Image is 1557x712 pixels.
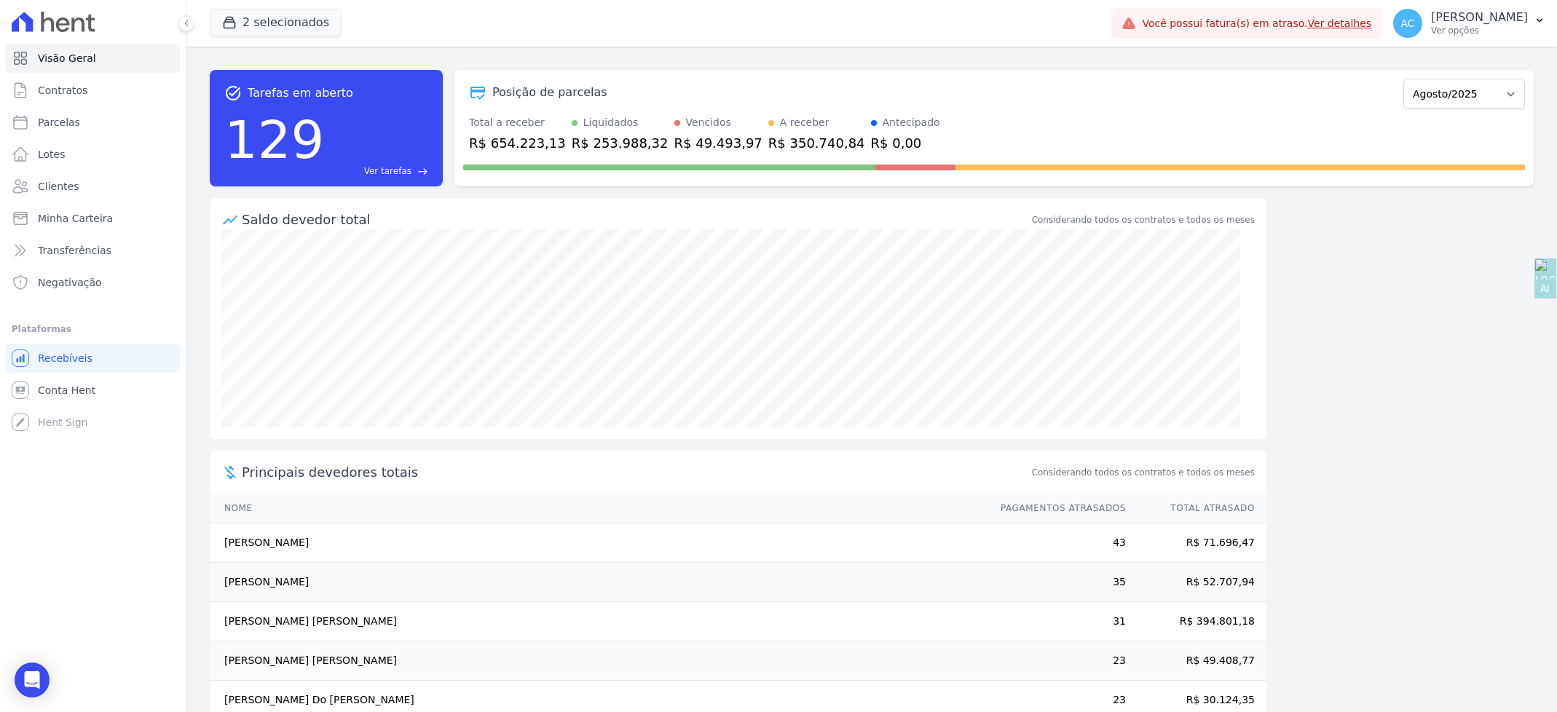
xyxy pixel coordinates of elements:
[38,275,102,290] span: Negativação
[6,108,180,137] a: Parcelas
[674,133,762,153] div: R$ 49.493,97
[871,133,940,153] div: R$ 0,00
[6,44,180,73] a: Visão Geral
[6,140,180,169] a: Lotes
[1142,16,1371,31] span: Você possui fatura(s) em atraso.
[6,376,180,405] a: Conta Hent
[1308,17,1372,29] a: Ver detalhes
[1127,602,1266,641] td: R$ 394.801,18
[583,115,639,130] div: Liquidados
[1127,494,1266,523] th: Total Atrasado
[883,115,940,130] div: Antecipado
[364,165,411,178] span: Ver tarefas
[224,102,324,178] div: 129
[1127,563,1266,602] td: R$ 52.707,94
[768,133,865,153] div: R$ 350.740,84
[12,320,174,338] div: Plataformas
[38,383,95,397] span: Conta Hent
[1032,213,1255,226] div: Considerando todos os contratos e todos os meses
[38,83,87,98] span: Contratos
[492,84,607,101] div: Posição de parcelas
[6,76,180,105] a: Contratos
[38,179,79,194] span: Clientes
[210,563,987,602] td: [PERSON_NAME]
[38,211,113,226] span: Minha Carteira
[38,51,96,66] span: Visão Geral
[38,115,80,130] span: Parcelas
[987,602,1127,641] td: 31
[987,641,1127,681] td: 23
[417,166,428,177] span: east
[15,662,50,697] div: Open Intercom Messenger
[6,344,180,373] a: Recebíveis
[38,243,111,258] span: Transferências
[248,84,353,102] span: Tarefas em aberto
[1431,25,1528,36] p: Ver opções
[987,523,1127,563] td: 43
[210,9,342,36] button: 2 selecionados
[210,641,987,681] td: [PERSON_NAME] [PERSON_NAME]
[1401,18,1415,28] span: AC
[987,563,1127,602] td: 35
[6,172,180,201] a: Clientes
[330,165,428,178] a: Ver tarefas east
[1381,3,1557,44] button: AC [PERSON_NAME] Ver opções
[6,204,180,233] a: Minha Carteira
[210,523,987,563] td: [PERSON_NAME]
[6,236,180,265] a: Transferências
[1431,10,1528,25] p: [PERSON_NAME]
[242,210,1029,229] div: Saldo devedor total
[242,462,1029,482] span: Principais devedores totais
[210,494,987,523] th: Nome
[6,268,180,297] a: Negativação
[1127,641,1266,681] td: R$ 49.408,77
[1032,466,1255,479] span: Considerando todos os contratos e todos os meses
[469,115,566,130] div: Total a receber
[224,84,242,102] span: task_alt
[38,351,92,365] span: Recebíveis
[38,147,66,162] span: Lotes
[1127,523,1266,563] td: R$ 71.696,47
[780,115,829,130] div: A receber
[469,133,566,153] div: R$ 654.223,13
[987,494,1127,523] th: Pagamentos Atrasados
[686,115,731,130] div: Vencidos
[572,133,669,153] div: R$ 253.988,32
[210,602,987,641] td: [PERSON_NAME] [PERSON_NAME]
